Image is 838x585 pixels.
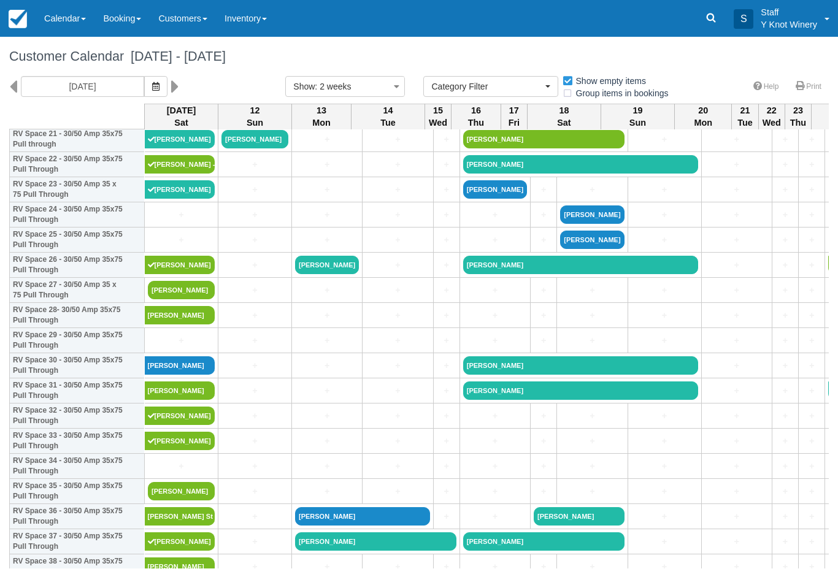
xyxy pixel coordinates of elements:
[221,309,288,322] a: +
[10,454,145,479] th: RV Space 34 - 30/50 Amp 35x75 Pull Through
[295,284,359,297] a: +
[705,208,769,221] a: +
[221,234,288,247] a: +
[366,208,429,221] a: +
[463,435,527,448] a: +
[366,384,429,397] a: +
[802,560,821,573] a: +
[221,535,288,548] a: +
[295,460,359,473] a: +
[221,259,288,272] a: +
[221,208,288,221] a: +
[631,460,698,473] a: +
[775,510,795,523] a: +
[802,334,821,347] a: +
[148,281,215,299] a: [PERSON_NAME]
[145,155,215,174] a: [PERSON_NAME] - we are one
[295,234,359,247] a: +
[631,133,698,146] a: +
[366,485,429,498] a: +
[431,80,542,93] span: Category Filter
[437,259,456,272] a: +
[124,48,226,64] span: [DATE] - [DATE]
[285,76,405,97] button: Show: 2 weeks
[775,359,795,372] a: +
[295,133,359,146] a: +
[560,205,624,224] a: [PERSON_NAME]
[775,410,795,422] a: +
[705,359,769,372] a: +
[463,510,527,523] a: +
[560,460,624,473] a: +
[423,76,558,97] button: Category Filter
[705,234,769,247] a: +
[221,460,288,473] a: +
[631,234,698,247] a: +
[463,410,527,422] a: +
[631,535,698,548] a: +
[315,82,351,91] span: : 2 weeks
[10,202,145,227] th: RV Space 24 - 30/50 Amp 35x75 Pull Through
[10,253,145,278] th: RV Space 26 - 30/50 Amp 35x75 Pull Through
[560,309,624,322] a: +
[295,158,359,171] a: +
[705,309,769,322] a: +
[295,183,359,196] a: +
[10,152,145,177] th: RV Space 22 - 30/50 Amp 35x75 Pull Through
[10,303,145,328] th: RV Space 28- 30/50 Amp 35x75 Pull Through
[221,334,288,347] a: +
[366,359,429,372] a: +
[10,554,145,579] th: RV Space 38 - 30/50 Amp 35x75 Pull Through
[10,378,145,403] th: RV Space 31 - 30/50 Amp 35x75 Pull Through
[534,183,553,196] a: +
[437,435,456,448] a: +
[221,384,288,397] a: +
[631,435,698,448] a: +
[10,479,145,504] th: RV Space 35 - 30/50 Amp 35x75 Pull Through
[775,334,795,347] a: +
[295,208,359,221] a: +
[705,485,769,498] a: +
[295,507,430,526] a: [PERSON_NAME]
[788,78,829,96] a: Print
[295,334,359,347] a: +
[221,510,288,523] a: +
[705,410,769,422] a: +
[463,356,698,375] a: [PERSON_NAME]
[631,208,698,221] a: +
[366,284,429,297] a: +
[562,72,654,90] label: Show empty items
[631,334,698,347] a: +
[560,485,624,498] a: +
[802,158,821,171] a: +
[705,284,769,297] a: +
[425,104,451,129] th: 15 Wed
[705,435,769,448] a: +
[463,284,527,297] a: +
[560,435,624,448] a: +
[145,407,215,425] a: [PERSON_NAME]
[775,460,795,473] a: +
[775,560,795,573] a: +
[295,359,359,372] a: +
[295,256,359,274] a: [PERSON_NAME]
[775,435,795,448] a: +
[560,183,624,196] a: +
[10,353,145,378] th: RV Space 30 - 30/50 Amp 35x75 Pull Through
[631,485,698,498] a: +
[705,560,769,573] a: +
[775,309,795,322] a: +
[705,510,769,523] a: +
[802,208,821,221] a: +
[366,560,429,573] a: +
[10,504,145,529] th: RV Space 36 - 30/50 Amp 35x75 Pull Through
[221,435,288,448] a: +
[562,84,677,102] label: Group items in bookings
[761,6,817,18] p: Staff
[705,133,769,146] a: +
[802,410,821,422] a: +
[145,381,215,400] a: [PERSON_NAME]
[463,560,527,573] a: +
[437,234,456,247] a: +
[148,482,215,500] a: [PERSON_NAME]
